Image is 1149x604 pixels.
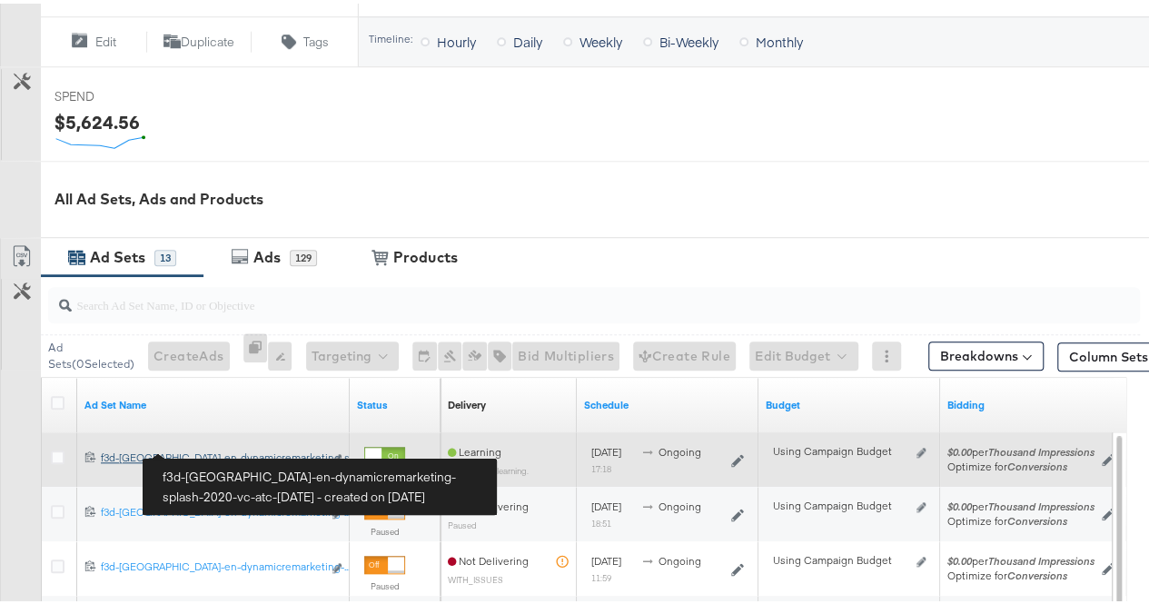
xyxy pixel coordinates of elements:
em: Conversions [1007,510,1067,524]
label: Paused [364,577,405,589]
sub: WITH_ISSUES [448,570,503,581]
div: Optimize for [947,456,1095,470]
span: Weekly [579,29,622,47]
a: Shows when your Ad Set is scheduled to deliver. [584,394,751,409]
em: $0.00 [947,441,972,455]
span: ongoing [659,441,701,455]
div: Using Campaign Budget [773,441,912,455]
span: per [947,496,1095,510]
em: $0.00 [947,550,972,564]
div: f3d-[GEOGRAPHIC_DATA]-en-dynamicremarketing-...tc-[DATE] [101,556,322,570]
a: Shows the current budget of Ad Set. [766,394,933,409]
sub: 18:51 [591,514,611,525]
span: Duplicate [181,30,234,47]
span: Bi-Weekly [659,29,718,47]
input: Search Ad Set Name, ID or Objective [72,276,1045,312]
span: [DATE] [591,496,621,510]
div: Using Campaign Budget [773,550,912,564]
a: f3d-[GEOGRAPHIC_DATA]-en-dynamicremarketing-...tc-[DATE] [101,501,322,520]
div: Using Campaign Budget [773,495,912,510]
span: ongoing [659,550,701,564]
em: Conversions [1007,565,1067,579]
span: Not Delivering [448,550,529,564]
span: Edit [95,30,116,47]
div: 13 [154,246,176,262]
div: Optimize for [947,565,1095,579]
span: Not Delivering [448,496,529,510]
a: Your Ad Set name. [84,394,342,409]
sub: Ad set is still learning. [448,461,529,472]
a: Shows your bid and optimisation settings for this Ad Set. [947,394,1114,409]
span: per [947,550,1095,564]
span: Monthly [756,29,803,47]
button: Breakdowns [928,338,1044,367]
div: f3d-[GEOGRAPHIC_DATA]-en-dynamicremarketing-...tc-[DATE] [101,501,322,516]
sub: 11:59 [591,569,611,579]
span: Daily [513,29,542,47]
em: Thousand Impressions [988,441,1095,455]
div: Ad Sets ( 0 Selected) [48,336,134,369]
a: Shows the current state of your Ad Set. [357,394,433,409]
div: 129 [290,246,317,262]
button: Edit [40,27,146,49]
div: Timeline: [368,29,413,42]
div: Delivery [448,394,486,409]
button: Tags [252,27,358,49]
div: Ad Sets [90,243,145,264]
a: f3d-[GEOGRAPHIC_DATA]-en-dynamicremarketing-...tc-[DATE] [101,556,322,575]
em: Conversions [1007,456,1067,470]
span: ongoing [659,496,701,510]
a: Reflects the ability of your Ad Set to achieve delivery based on ad states, schedule and budget. [448,394,486,409]
div: $5,624.56 [54,105,140,132]
div: 0 [243,330,268,376]
span: [DATE] [591,550,621,564]
span: per [947,441,1095,455]
em: Thousand Impressions [988,550,1095,564]
div: f3d-[GEOGRAPHIC_DATA]-en-dynamicremarketing-s...c-[DATE] [101,447,322,461]
sub: Paused [448,516,477,527]
label: Active [364,468,405,480]
div: Optimize for [947,510,1095,525]
div: Ads [253,243,281,264]
span: Hourly [437,29,476,47]
label: Paused [364,522,405,534]
span: Learning [448,441,501,455]
sub: 17:18 [591,460,611,470]
em: $0.00 [947,496,972,510]
div: Products [393,243,457,264]
span: [DATE] [591,441,621,455]
span: Tags [303,30,329,47]
em: Thousand Impressions [988,496,1095,510]
span: SPEND [54,84,191,102]
a: f3d-[GEOGRAPHIC_DATA]-en-dynamicremarketing-s...c-[DATE] [101,447,322,466]
button: Duplicate [146,27,253,49]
